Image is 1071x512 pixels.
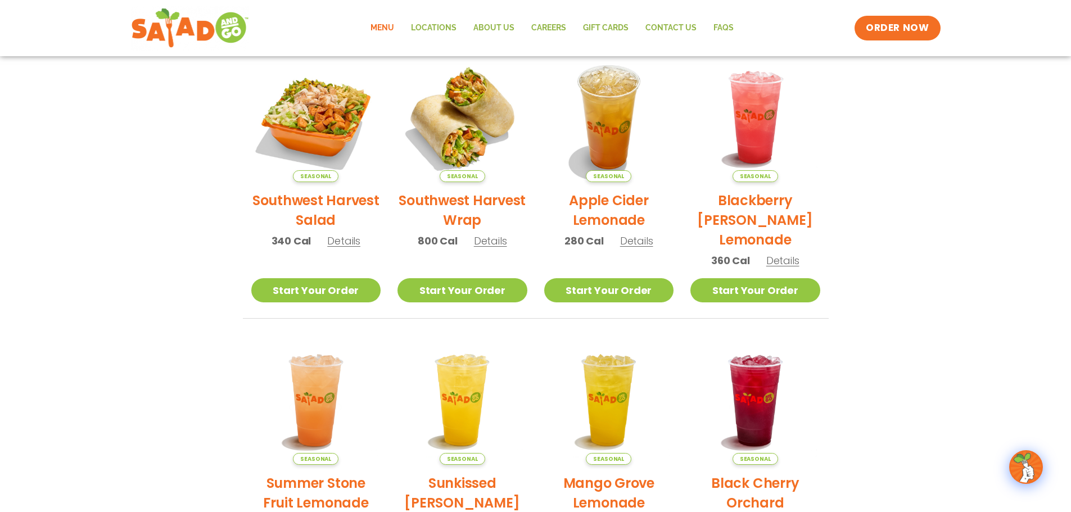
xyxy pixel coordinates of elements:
[474,234,507,248] span: Details
[251,191,381,230] h2: Southwest Harvest Salad
[272,233,311,248] span: 340 Cal
[620,234,653,248] span: Details
[705,15,742,41] a: FAQs
[690,52,820,182] img: Product photo for Blackberry Bramble Lemonade
[711,253,750,268] span: 360 Cal
[440,170,485,182] span: Seasonal
[418,233,458,248] span: 800 Cal
[403,15,465,41] a: Locations
[397,336,527,465] img: Product photo for Sunkissed Yuzu Lemonade
[586,453,631,465] span: Seasonal
[251,52,381,182] img: Product photo for Southwest Harvest Salad
[293,170,338,182] span: Seasonal
[690,336,820,465] img: Product photo for Black Cherry Orchard Lemonade
[1010,451,1042,483] img: wpChatIcon
[575,15,637,41] a: GIFT CARDS
[637,15,705,41] a: Contact Us
[440,453,485,465] span: Seasonal
[362,15,742,41] nav: Menu
[131,6,250,51] img: new-SAG-logo-768×292
[564,233,604,248] span: 280 Cal
[362,15,403,41] a: Menu
[544,278,674,302] a: Start Your Order
[523,15,575,41] a: Careers
[690,191,820,250] h2: Blackberry [PERSON_NAME] Lemonade
[733,453,778,465] span: Seasonal
[733,170,778,182] span: Seasonal
[251,336,381,465] img: Product photo for Summer Stone Fruit Lemonade
[766,253,799,268] span: Details
[465,15,523,41] a: About Us
[544,191,674,230] h2: Apple Cider Lemonade
[866,21,929,35] span: ORDER NOW
[293,453,338,465] span: Seasonal
[544,336,674,465] img: Product photo for Mango Grove Lemonade
[397,191,527,230] h2: Southwest Harvest Wrap
[397,52,527,182] img: Product photo for Southwest Harvest Wrap
[855,16,940,40] a: ORDER NOW
[586,170,631,182] span: Seasonal
[690,278,820,302] a: Start Your Order
[327,234,360,248] span: Details
[397,278,527,302] a: Start Your Order
[251,278,381,302] a: Start Your Order
[544,52,674,182] img: Product photo for Apple Cider Lemonade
